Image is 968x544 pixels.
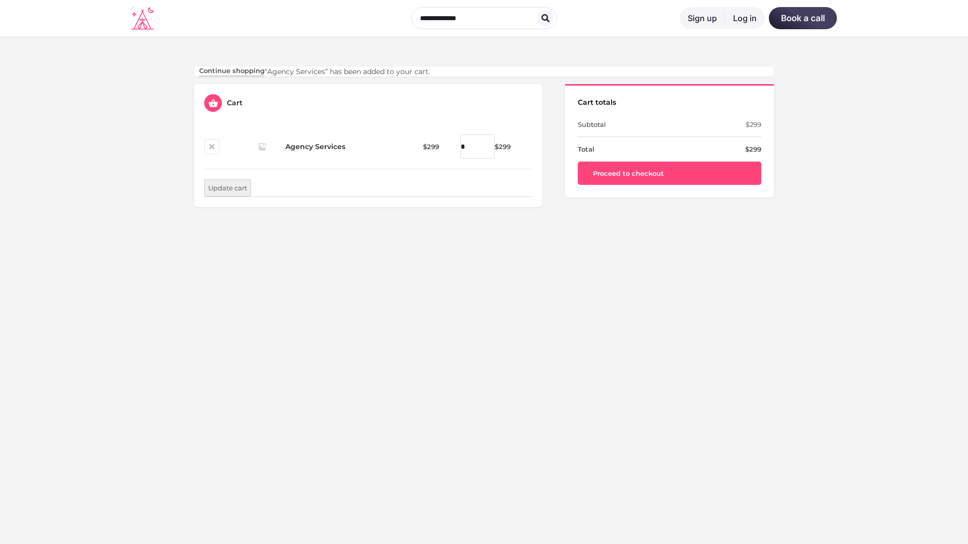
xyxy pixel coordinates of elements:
[227,98,243,108] h5: Cart
[769,7,837,29] a: Book a call
[495,143,499,151] span: $
[746,120,750,128] span: $
[746,120,761,128] bdi: 299
[745,145,761,153] bdi: 299
[578,98,761,107] h2: Cart totals
[194,66,774,77] div: “Agency Services” has been added to your cart.
[680,7,725,29] a: Sign up
[495,143,511,151] bdi: 299
[745,145,749,153] span: $
[578,137,606,161] th: Total
[725,7,765,29] a: Log in
[578,162,761,185] a: Proceed to checkout
[285,142,345,151] a: Agency Services
[252,137,272,157] img: Placeholder
[199,66,265,77] a: Continue shopping
[578,112,606,137] th: Subtotal
[423,143,439,151] bdi: 299
[204,139,219,154] a: Remove this item
[204,179,251,196] button: Update cart
[423,143,427,151] span: $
